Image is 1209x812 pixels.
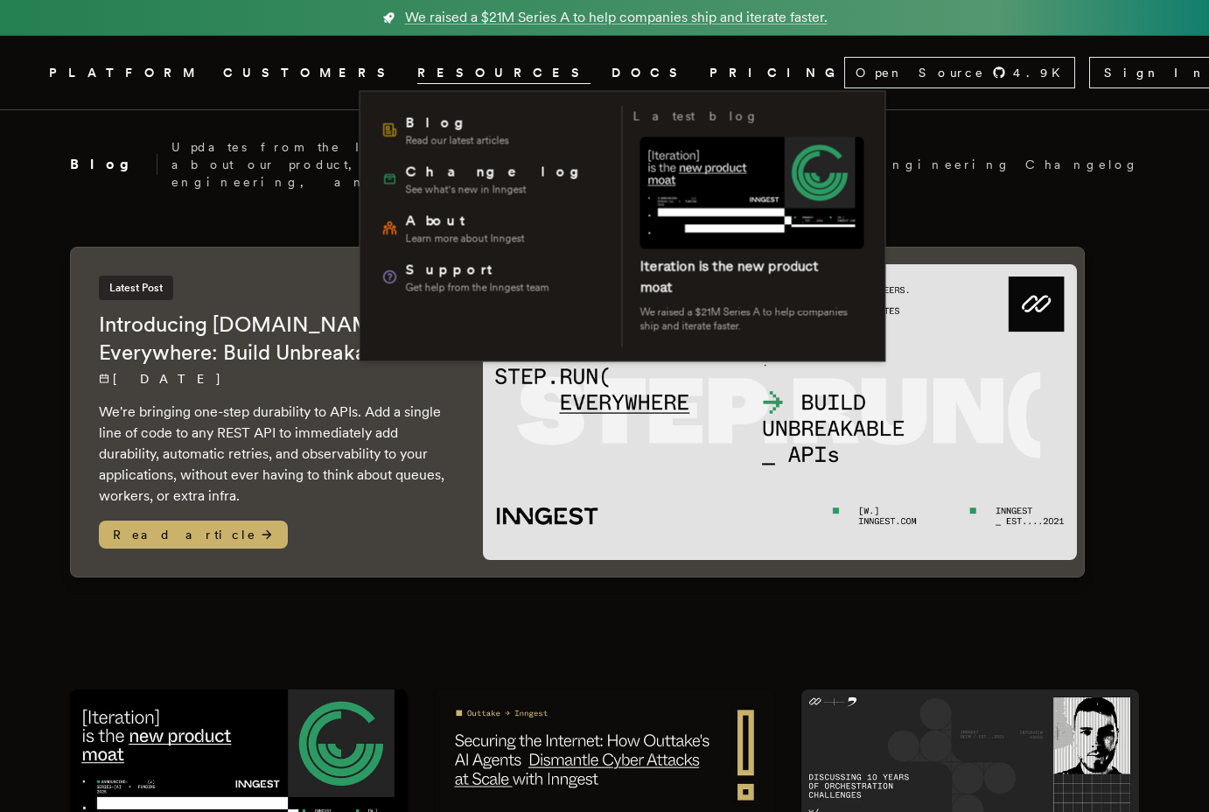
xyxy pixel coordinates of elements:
[99,402,448,507] p: We're bringing one-step durability to APIs. Add a single line of code to any REST API to immediat...
[640,258,819,296] a: Iteration is the new product moat
[99,276,173,300] span: Latest Post
[374,204,611,253] a: AboutLearn more about Inngest
[374,253,611,302] a: SupportGet help from the Inngest team
[406,260,549,281] span: Support
[611,62,688,84] a: DOCS
[99,521,288,549] span: Read article
[873,156,1011,173] a: Engineering
[171,138,502,191] p: Updates from the Inngest team about our product, engineering, and community.
[406,281,549,295] span: Get help from the Inngest team
[1025,156,1139,173] a: Changelog
[417,62,591,84] button: RESOURCES
[406,134,509,148] span: Read our latest articles
[633,106,759,127] h3: Latest blog
[70,247,1085,577] a: Latest PostIntroducing [DOMAIN_NAME] Everywhere: Build Unbreakable APIs[DATE] We're bringing one-...
[483,264,1077,561] img: Featured image for Introducing Step.Run Everywhere: Build Unbreakable APIs blog post
[406,211,525,232] span: About
[406,183,592,197] span: See what's new in Inngest
[223,62,396,84] a: CUSTOMERS
[405,7,828,28] span: We raised a $21M Series A to help companies ship and iterate faster.
[374,106,611,155] a: BlogRead our latest articles
[406,113,509,134] span: Blog
[1013,64,1071,81] span: 4.9 K
[406,162,592,183] span: Changelog
[406,232,525,246] span: Learn more about Inngest
[99,370,448,388] p: [DATE]
[49,62,202,84] button: PLATFORM
[374,155,611,204] a: ChangelogSee what's new in Inngest
[856,64,985,81] span: Open Source
[99,311,448,367] h2: Introducing [DOMAIN_NAME] Everywhere: Build Unbreakable APIs
[709,62,844,84] a: PRICING
[70,154,157,175] h2: Blog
